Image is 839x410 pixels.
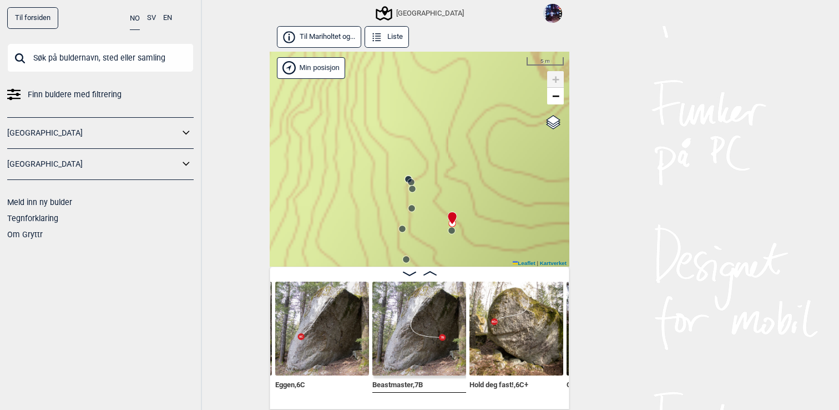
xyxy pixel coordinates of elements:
button: NO [130,7,140,30]
a: Zoom out [547,88,564,104]
button: SV [147,7,156,29]
a: Kartverket [540,260,567,266]
span: Finn buldere med filtrering [28,87,122,103]
a: Til forsiden [7,7,58,29]
span: Eggen , 6C [275,378,305,389]
a: Finn buldere med filtrering [7,87,194,103]
img: Obelixeggen 200509 [567,282,660,376]
button: EN [163,7,172,29]
a: Leaflet [513,260,535,266]
div: Vis min posisjon [277,57,345,79]
a: [GEOGRAPHIC_DATA] [7,156,179,172]
span: Beastmaster , 7B [372,378,423,389]
a: [GEOGRAPHIC_DATA] [7,125,179,141]
span: − [552,89,559,103]
a: Tegnforklaring [7,214,58,223]
img: Beastmaster 200509 [372,282,466,376]
button: Liste [365,26,409,48]
input: Søk på buldernavn, sted eller samling [7,43,194,72]
span: | [537,260,538,266]
img: Hold deg fast 210617 [469,282,563,376]
a: Layers [543,110,564,134]
img: DSCF8875 [543,4,562,23]
span: Obelixeggen , 5 [567,378,611,389]
span: Hold deg fast! , 6C+ [469,378,528,389]
div: 5 m [527,57,564,66]
a: Meld inn ny bulder [7,198,72,207]
div: [GEOGRAPHIC_DATA] [377,7,464,20]
a: Om Gryttr [7,230,43,239]
img: Eggen 200509 [275,282,369,376]
span: + [552,72,559,86]
a: Zoom in [547,71,564,88]
button: Til Mariholtet og... [277,26,361,48]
